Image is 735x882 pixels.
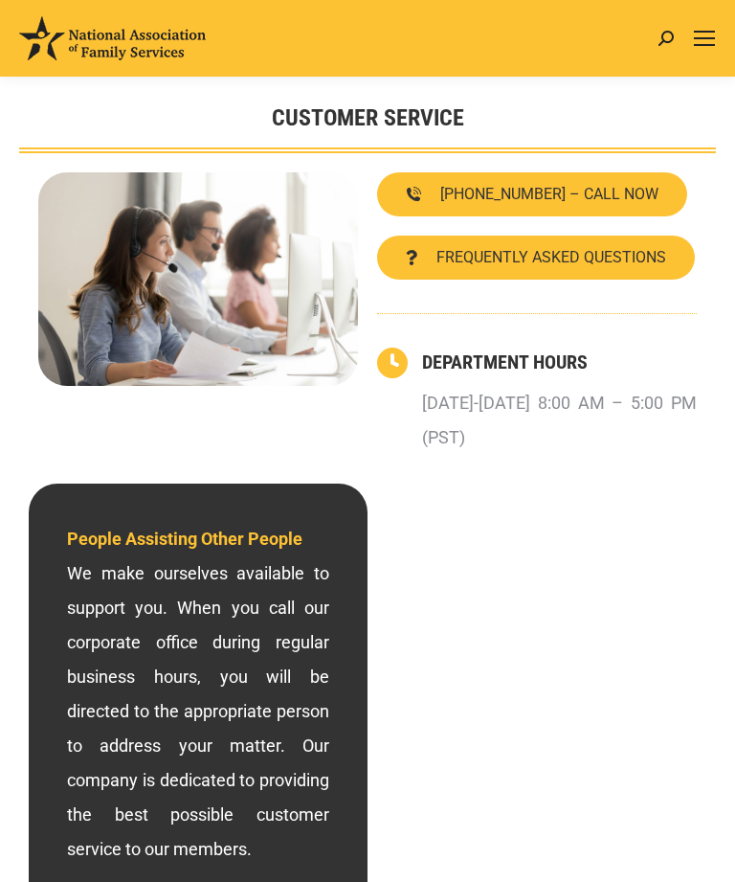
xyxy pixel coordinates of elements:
[272,102,464,134] h1: Customer Service
[377,172,687,216] a: [PHONE_NUMBER] – CALL NOW
[377,236,695,280] a: FREQUENTLY ASKED QUESTIONS
[422,351,588,373] a: DEPARTMENT HOURS
[422,386,697,455] p: [DATE]-[DATE] 8:00 AM – 5:00 PM (PST)
[19,16,206,60] img: National Association of Family Services
[440,187,658,202] span: [PHONE_NUMBER] – CALL NOW
[67,529,302,549] span: People Assisting Other People
[436,250,666,265] span: FREQUENTLY ASKED QUESTIONS
[38,172,358,386] img: Contact National Association of Family Services
[67,529,329,859] span: We make ourselves available to support you. When you call our corporate office during regular bus...
[693,27,716,50] a: Mobile menu icon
